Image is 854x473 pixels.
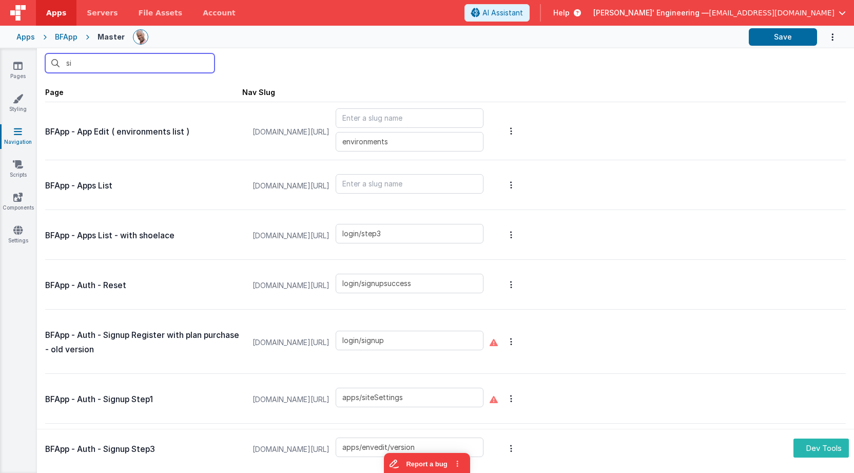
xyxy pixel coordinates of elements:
[504,214,518,255] button: Options
[246,316,336,369] span: [DOMAIN_NAME][URL]
[336,388,483,407] input: Enter a slug name
[749,28,817,46] button: Save
[817,27,838,48] button: Options
[139,8,183,18] span: File Assets
[464,4,530,22] button: AI Assistant
[336,438,483,457] input: Enter a slug name
[504,378,518,419] button: Options
[45,442,242,457] p: BFApp - Auth - Signup Step3
[504,314,518,369] button: Options
[45,87,242,98] div: Page
[87,8,118,18] span: Servers
[593,8,709,18] span: [PERSON_NAME]' Engineering —
[336,331,483,350] input: Enter a slug name
[793,439,849,458] button: Dev Tools
[504,264,518,305] button: Options
[45,179,242,193] p: BFApp - Apps List
[246,380,336,419] span: [DOMAIN_NAME][URL]
[336,224,483,243] input: Enter a slug name
[504,428,518,469] button: Options
[482,8,523,18] span: AI Assistant
[45,328,242,357] p: BFApp - Auth - Signup Register with plan purchase - old version
[45,53,215,73] input: Search by slug, id, or page name ...
[504,106,518,156] button: Options
[336,108,483,128] input: Enter a slug name
[709,8,834,18] span: [EMAIL_ADDRESS][DOMAIN_NAME]
[246,266,336,305] span: [DOMAIN_NAME][URL]
[336,274,483,293] input: Enter a slug name
[504,164,518,205] button: Options
[98,32,125,42] div: Master
[16,32,35,42] div: Apps
[246,216,336,255] span: [DOMAIN_NAME][URL]
[246,166,336,205] span: [DOMAIN_NAME][URL]
[593,8,846,18] button: [PERSON_NAME]' Engineering — [EMAIL_ADDRESS][DOMAIN_NAME]
[246,108,336,156] span: [DOMAIN_NAME][URL]
[553,8,570,18] span: Help
[246,430,336,469] span: [DOMAIN_NAME][URL]
[45,278,242,293] p: BFApp - Auth - Reset
[55,32,77,42] div: BFApp
[242,87,275,98] div: Nav Slug
[46,8,66,18] span: Apps
[45,125,242,139] p: BFApp - App Edit ( environments list )
[133,30,148,44] img: 11ac31fe5dc3d0eff3fbbbf7b26fa6e1
[45,229,242,243] p: BFApp - Apps List - with shoelace
[336,132,483,152] input: Enter a slug name
[336,174,483,194] input: Enter a slug name
[45,392,242,407] p: BFApp - Auth - Signup Step1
